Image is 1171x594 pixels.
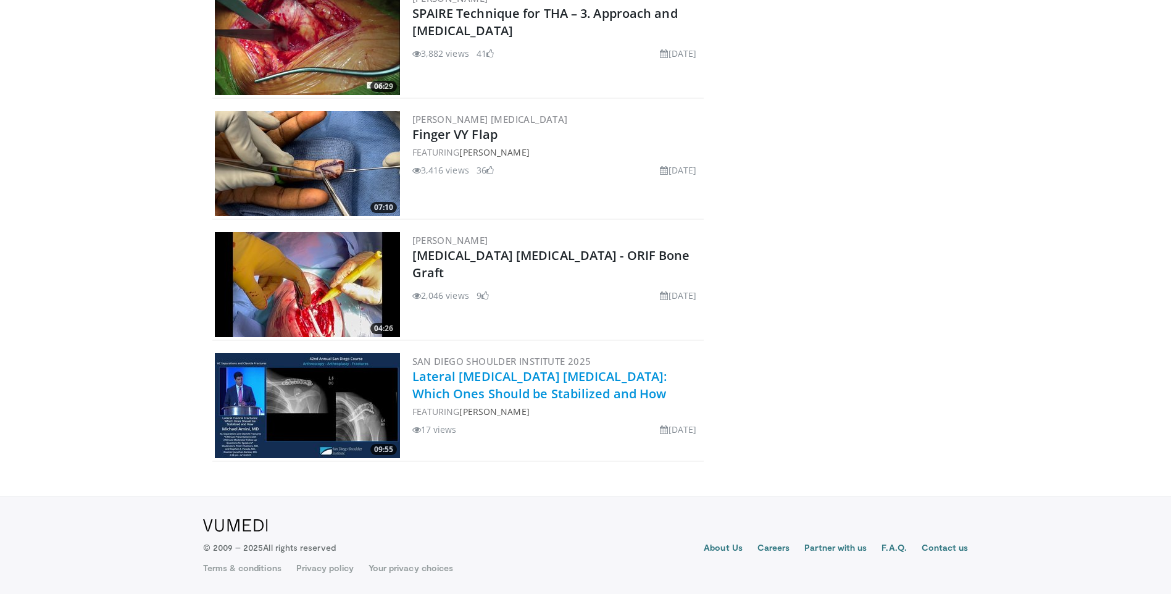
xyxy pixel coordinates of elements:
[412,423,457,436] li: 17 views
[477,47,494,60] li: 41
[412,405,702,418] div: FEATURING
[370,202,397,213] span: 07:10
[459,146,529,158] a: [PERSON_NAME]
[215,353,400,458] a: 09:55
[704,542,743,556] a: About Us
[412,164,469,177] li: 3,416 views
[412,126,498,143] a: Finger VY Flap
[412,146,702,159] div: FEATURING
[370,323,397,334] span: 04:26
[215,232,400,337] img: 78d32d41-19cd-474f-b367-8d19a728d7e6.300x170_q85_crop-smart_upscale.jpg
[477,164,494,177] li: 36
[660,164,696,177] li: [DATE]
[412,368,667,402] a: Lateral [MEDICAL_DATA] [MEDICAL_DATA]: Which Ones Should be Stabilized and How
[203,542,336,554] p: © 2009 – 2025
[412,47,469,60] li: 3,882 views
[263,542,335,553] span: All rights reserved
[881,542,906,556] a: F.A.Q.
[215,111,400,216] img: bfd3a35f-b6ad-4651-8f9d-13a5547b9661.jpg.300x170_q85_crop-smart_upscale.jpg
[412,289,469,302] li: 2,046 views
[477,289,489,302] li: 9
[412,247,690,281] a: [MEDICAL_DATA] [MEDICAL_DATA] - ORIF Bone Graft
[412,355,591,367] a: San Diego Shoulder Institute 2025
[370,444,397,455] span: 09:55
[412,113,568,125] a: [PERSON_NAME] [MEDICAL_DATA]
[757,542,790,556] a: Careers
[369,562,453,574] a: Your privacy choices
[459,406,529,417] a: [PERSON_NAME]
[203,519,268,532] img: VuMedi Logo
[660,47,696,60] li: [DATE]
[215,232,400,337] a: 04:26
[412,234,488,246] a: [PERSON_NAME]
[660,423,696,436] li: [DATE]
[215,111,400,216] a: 07:10
[296,562,354,574] a: Privacy policy
[804,542,867,556] a: Partner with us
[203,562,281,574] a: Terms & conditions
[370,81,397,92] span: 06:29
[660,289,696,302] li: [DATE]
[215,353,400,458] img: b6443022-8787-4548-a649-a4d05826d39f.300x170_q85_crop-smart_upscale.jpg
[922,542,969,556] a: Contact us
[412,5,678,39] a: SPAIRE Technique for THA – 3. Approach and [MEDICAL_DATA]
